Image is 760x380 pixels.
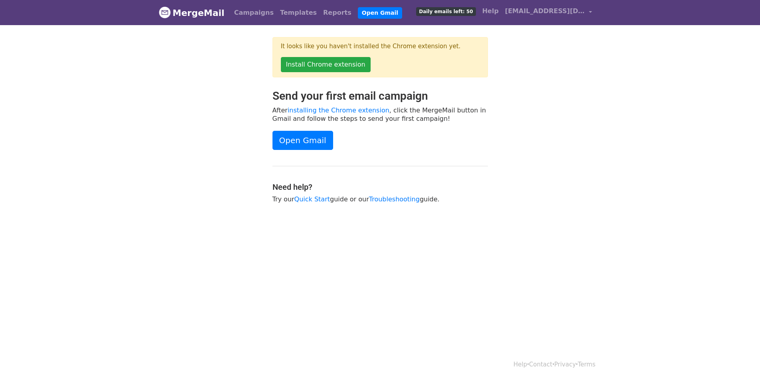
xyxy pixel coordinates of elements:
[272,195,488,203] p: Try our guide or our guide.
[502,3,595,22] a: [EMAIL_ADDRESS][DOMAIN_NAME]
[320,5,355,21] a: Reports
[288,106,389,114] a: installing the Chrome extension
[416,7,476,16] span: Daily emails left: 50
[369,195,420,203] a: Troubleshooting
[272,106,488,123] p: After , click the MergeMail button in Gmail and follow the steps to send your first campaign!
[281,57,371,72] a: Install Chrome extension
[159,4,225,21] a: MergeMail
[281,42,480,51] p: It looks like you haven't installed the Chrome extension yet.
[479,3,502,19] a: Help
[578,361,595,368] a: Terms
[159,6,171,18] img: MergeMail logo
[277,5,320,21] a: Templates
[529,361,552,368] a: Contact
[272,131,333,150] a: Open Gmail
[358,7,402,19] a: Open Gmail
[272,89,488,103] h2: Send your first email campaign
[231,5,277,21] a: Campaigns
[505,6,585,16] span: [EMAIL_ADDRESS][DOMAIN_NAME]
[513,361,527,368] a: Help
[413,3,479,19] a: Daily emails left: 50
[554,361,576,368] a: Privacy
[294,195,330,203] a: Quick Start
[272,182,488,192] h4: Need help?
